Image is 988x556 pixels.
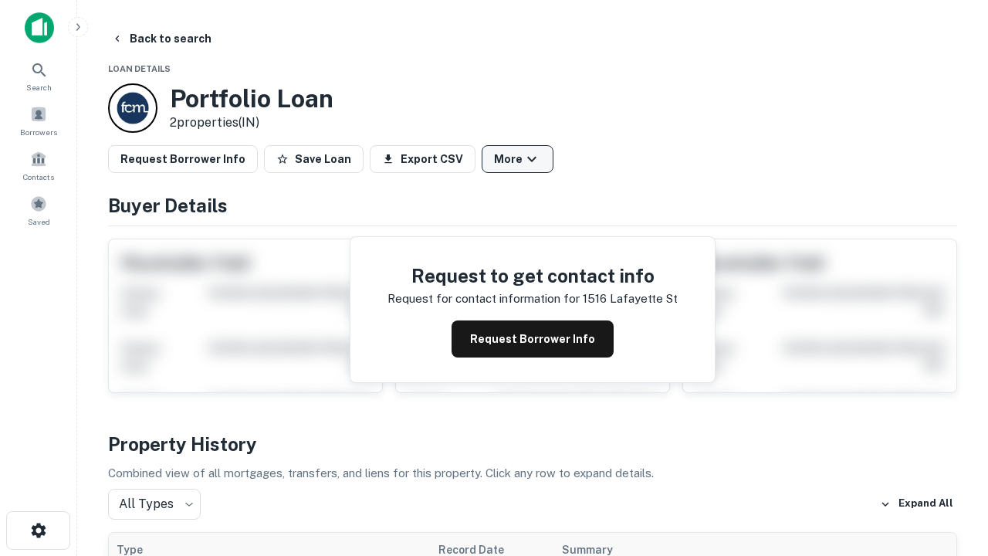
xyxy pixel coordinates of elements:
a: Search [5,55,73,97]
iframe: Chat Widget [911,383,988,457]
button: Save Loan [264,145,364,173]
img: capitalize-icon.png [25,12,54,43]
button: Request Borrower Info [452,320,614,358]
button: More [482,145,553,173]
a: Contacts [5,144,73,186]
p: 1516 lafayette st [583,290,678,308]
span: Search [26,81,52,93]
a: Saved [5,189,73,231]
p: Request for contact information for [387,290,580,308]
p: 2 properties (IN) [170,114,333,132]
button: Export CSV [370,145,475,173]
button: Back to search [105,25,218,53]
span: Borrowers [20,126,57,138]
span: Saved [28,215,50,228]
h4: Buyer Details [108,192,957,219]
p: Combined view of all mortgages, transfers, and liens for this property. Click any row to expand d... [108,464,957,483]
div: All Types [108,489,201,520]
a: Borrowers [5,100,73,141]
button: Expand All [876,493,957,516]
h4: Property History [108,430,957,458]
button: Request Borrower Info [108,145,258,173]
span: Contacts [23,171,54,183]
h4: Request to get contact info [387,262,678,290]
h3: Portfolio Loan [170,84,333,114]
span: Loan Details [108,64,171,73]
